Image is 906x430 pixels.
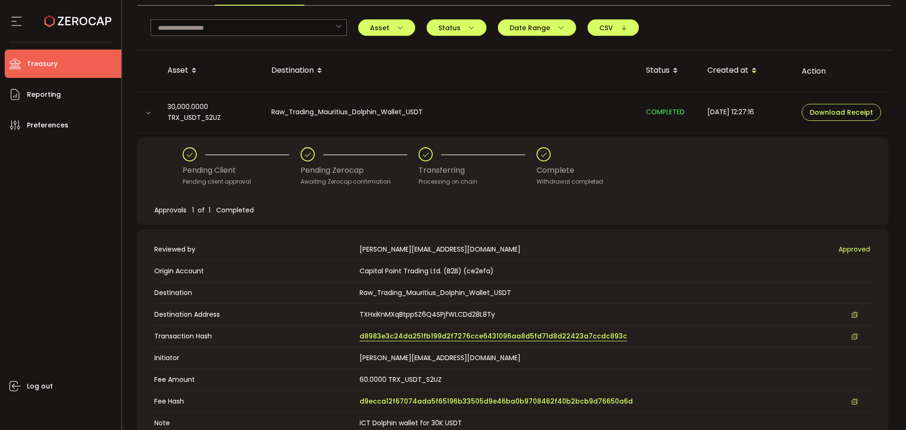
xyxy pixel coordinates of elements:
div: Destination [264,63,638,79]
span: Download Receipt [810,109,873,116]
span: d9ecca12f67074ada5f65196b33505d9e46ba0b9708462f40b2bcb9d76650a6d [360,396,633,406]
div: Status [638,63,700,79]
span: Status [438,25,475,31]
button: CSV [587,19,639,36]
span: ICT Dolphin wallet for 30K USDT [360,418,462,428]
div: Raw_Trading_Mauritius_Dolphin_Wallet_USDT [264,107,638,118]
span: Capital Point Trading Ltd. (B2B) (ce2efa) [360,266,494,276]
div: Transferring [419,161,537,179]
span: Note [154,418,355,428]
div: Withdrawal completed [537,177,603,186]
div: Asset [160,63,264,79]
div: Processing on chain [419,177,537,186]
div: Created at [700,63,794,79]
span: Fee Amount [154,375,355,385]
span: Initiator [154,353,355,363]
span: TXHxiKnMXqBtppSZ6Q4SPjfWLCDd28L8Ty [360,310,495,320]
button: Status [427,19,487,36]
span: d8983e3c24da251fb199d2f7276cce6431096aa8d5fd71d8d22423a7ccdc893c [360,331,627,341]
button: Date Range [498,19,576,36]
div: Action [794,66,889,76]
span: Log out [27,379,53,393]
div: 30,000.0000 TRX_USDT_S2UZ [160,101,264,123]
span: Approved [839,245,870,254]
span: Origin Account [154,266,355,276]
span: Destination [154,288,355,298]
span: Destination Address [154,310,355,320]
span: CSV [599,25,627,31]
span: [PERSON_NAME][EMAIL_ADDRESS][DOMAIN_NAME] [360,245,520,254]
div: Complete [537,161,603,179]
span: Approvals 1 of 1 Completed [154,205,254,215]
button: Download Receipt [802,104,881,121]
span: Fee Hash [154,396,355,406]
span: Transaction Hash [154,331,355,341]
span: COMPLETED [646,107,685,117]
div: Pending Client [183,161,301,179]
div: [DATE] 12:27:16 [700,107,794,118]
div: Pending client approval [183,177,301,186]
span: Date Range [510,25,564,31]
span: 60.0000 TRX_USDT_S2UZ [360,375,442,384]
span: Preferences [27,118,68,132]
span: Treasury [27,57,58,71]
button: Asset [358,19,415,36]
span: Reporting [27,88,61,101]
iframe: Chat Widget [859,385,906,430]
span: [PERSON_NAME][EMAIL_ADDRESS][DOMAIN_NAME] [360,353,520,363]
span: Reviewed by [154,245,355,254]
span: Raw_Trading_Mauritius_Dolphin_Wallet_USDT [360,288,511,297]
div: Awaiting Zerocap confirmation [301,177,419,186]
div: Pending Zerocap [301,161,419,179]
span: Asset [370,25,403,31]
